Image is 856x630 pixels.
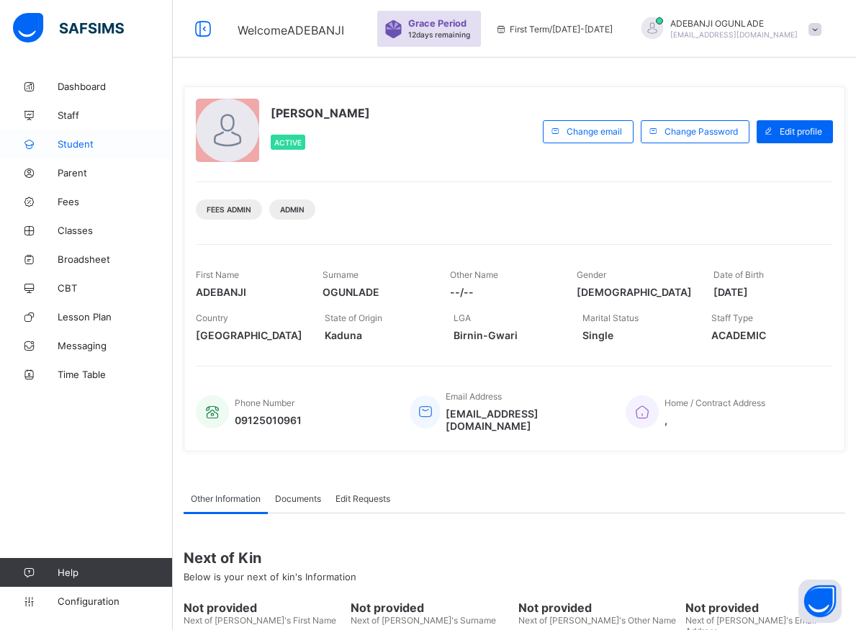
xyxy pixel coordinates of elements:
span: [PERSON_NAME] [271,106,370,120]
span: 09125010961 [235,414,302,426]
span: Gender [577,269,606,280]
span: Dashboard [58,81,173,92]
span: Other Information [191,493,261,504]
span: Next of [PERSON_NAME]'s First Name [184,615,336,626]
span: ACADEMIC [711,329,819,341]
span: Next of Kin [184,549,845,567]
span: Broadsheet [58,253,173,265]
span: Single [582,329,690,341]
span: Below is your next of kin's Information [184,571,356,582]
span: Time Table [58,369,173,380]
span: Welcome ADEBANJI [238,23,344,37]
span: Staff Type [711,312,753,323]
span: Classes [58,225,173,236]
span: Lesson Plan [58,311,173,323]
span: State of Origin [325,312,382,323]
span: session/term information [495,24,613,35]
span: Not provided [184,600,343,615]
span: Staff [58,109,173,121]
img: safsims [13,13,124,43]
span: Kaduna [325,329,432,341]
span: Country [196,312,228,323]
span: Student [58,138,173,150]
span: Birnin-Gwari [454,329,561,341]
span: Active [274,138,302,147]
span: Phone Number [235,397,294,408]
span: LGA [454,312,471,323]
span: [GEOGRAPHIC_DATA] [196,329,303,341]
span: [DEMOGRAPHIC_DATA] [577,286,692,298]
span: Other Name [450,269,498,280]
span: Fees Admin [207,205,251,214]
span: OGUNLADE [323,286,428,298]
span: Change Password [664,126,738,137]
span: ADEBANJI OGUNLADE [670,18,798,29]
span: Admin [280,205,305,214]
span: Email Address [446,391,502,402]
span: Marital Status [582,312,639,323]
span: [DATE] [713,286,819,298]
span: Edit Requests [335,493,390,504]
span: Messaging [58,340,173,351]
span: ADEBANJI [196,286,301,298]
span: Help [58,567,172,578]
span: Not provided [685,600,845,615]
span: , [664,414,765,426]
span: CBT [58,282,173,294]
div: ADEBANJIOGUNLADE [627,17,829,41]
span: [EMAIL_ADDRESS][DOMAIN_NAME] [446,408,604,432]
span: Edit profile [780,126,822,137]
span: Not provided [351,600,510,615]
span: Change email [567,126,622,137]
span: Parent [58,167,173,179]
span: 12 days remaining [408,30,470,39]
span: First Name [196,269,239,280]
span: [EMAIL_ADDRESS][DOMAIN_NAME] [670,30,798,39]
span: --/-- [450,286,555,298]
img: sticker-purple.71386a28dfed39d6af7621340158ba97.svg [384,20,402,38]
span: Not provided [518,600,678,615]
span: Home / Contract Address [664,397,765,408]
span: Date of Birth [713,269,764,280]
span: Next of [PERSON_NAME]'s Surname [351,615,496,626]
button: Open asap [798,580,842,623]
span: Grace Period [408,18,467,29]
span: Next of [PERSON_NAME]'s Other Name [518,615,676,626]
span: Configuration [58,595,172,607]
span: Documents [275,493,321,504]
span: Fees [58,196,173,207]
span: Surname [323,269,359,280]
